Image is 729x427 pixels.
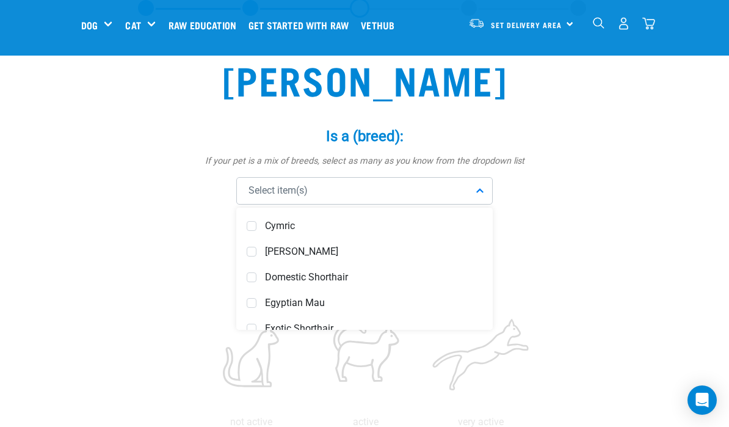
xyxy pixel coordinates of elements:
[265,220,482,232] span: Cymric
[191,57,538,101] h2: [PERSON_NAME]
[81,18,98,32] a: Dog
[125,18,140,32] a: Cat
[593,17,604,29] img: home-icon-1@2x.png
[687,385,717,415] div: Open Intercom Messenger
[491,23,562,27] span: Set Delivery Area
[265,246,482,258] span: [PERSON_NAME]
[165,1,245,49] a: Raw Education
[265,297,482,309] span: Egyptian Mau
[245,1,358,49] a: Get started with Raw
[468,18,485,29] img: van-moving.png
[248,183,308,198] span: Select item(s)
[181,267,548,280] p: How energetic and/or active is your pet?
[617,17,630,30] img: user.png
[265,271,482,283] span: Domestic Shorthair
[642,17,655,30] img: home-icon@2x.png
[181,155,548,168] p: If your pet is a mix of breeds, select as many as you know from the dropdown list
[181,238,548,260] label: Is:
[181,125,548,147] label: Is a (breed):
[265,323,482,335] span: Exotic Shorthair
[358,1,404,49] a: Vethub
